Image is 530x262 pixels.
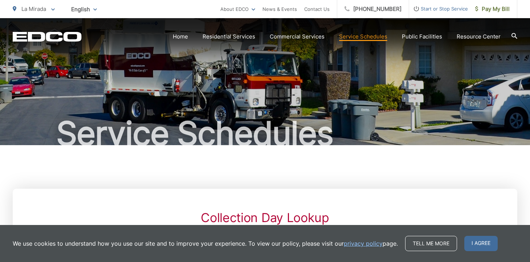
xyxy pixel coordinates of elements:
[66,3,102,16] span: English
[13,32,82,42] a: EDCD logo. Return to the homepage.
[21,5,46,12] span: La Mirada
[405,236,457,251] a: Tell me more
[475,5,510,13] span: Pay My Bill
[344,239,383,248] a: privacy policy
[457,32,501,41] a: Resource Center
[402,32,442,41] a: Public Facilities
[339,32,387,41] a: Service Schedules
[220,5,255,13] a: About EDCO
[13,239,398,248] p: We use cookies to understand how you use our site and to improve your experience. To view our pol...
[13,115,517,152] h1: Service Schedules
[270,32,325,41] a: Commercial Services
[464,236,498,251] span: I agree
[304,5,330,13] a: Contact Us
[203,32,255,41] a: Residential Services
[262,5,297,13] a: News & Events
[173,32,188,41] a: Home
[119,210,411,225] h2: Collection Day Lookup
